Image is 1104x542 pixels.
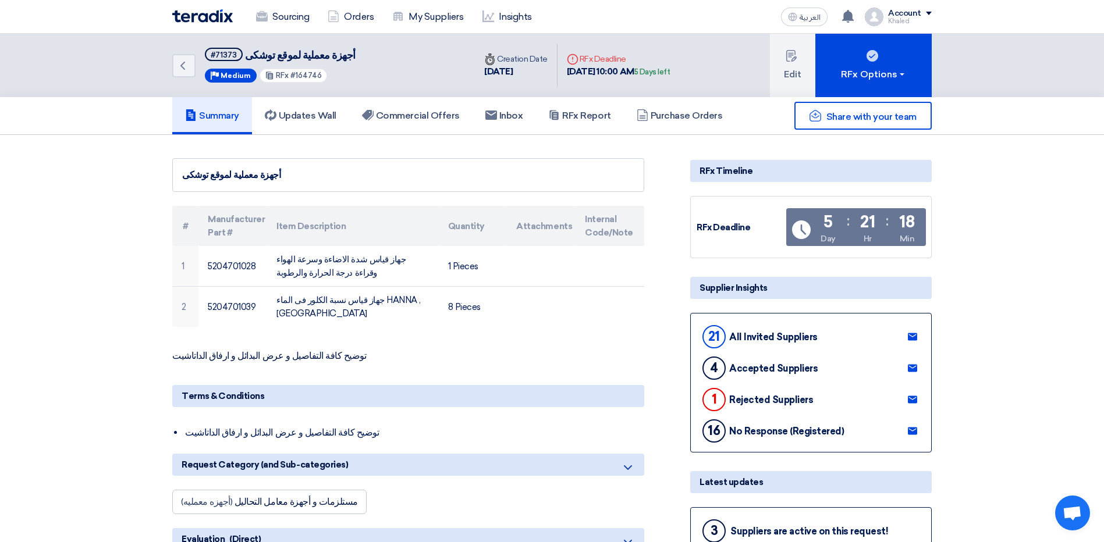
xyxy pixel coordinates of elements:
div: Khaled [888,18,932,24]
div: 4 [702,356,726,380]
th: Internal Code/Note [576,206,644,246]
th: Quantity [439,206,507,246]
div: 5 [823,214,833,230]
td: 2 [172,287,198,327]
td: 5204701039 [198,287,267,327]
h5: Inbox [485,110,523,122]
h5: RFx Report [548,110,610,122]
p: توضيح كافة التفاصيل و عرض البدائل و ارفاق الداتاشيت [172,350,644,362]
td: 5204701028 [198,246,267,287]
div: 1 [702,388,726,411]
span: Request Category (and Sub-categories) [182,458,348,471]
button: العربية [781,8,828,26]
div: Hr [864,233,872,245]
span: Share with your team [826,111,917,122]
div: RFx Options [841,67,907,81]
span: مستلزمات و أجهزة معامل التحاليل [235,496,358,507]
div: Suppliers are active on this request! [730,526,888,537]
div: Creation Date [484,53,548,65]
a: RFx Report [535,97,623,134]
div: Supplier Insights [690,277,932,299]
div: Latest updates [690,471,932,493]
th: Manufacturer Part # [198,206,267,246]
a: Inbox [473,97,536,134]
div: 18 [899,214,914,230]
a: Insights [473,4,541,30]
a: Commercial Offers [349,97,473,134]
h5: أجهزة معملية لموقع توشكى [205,48,356,62]
div: 21 [702,325,726,348]
a: Purchase Orders [624,97,736,134]
td: 1 Pieces [439,246,507,287]
div: Account [888,9,921,19]
img: profile_test.png [865,8,883,26]
h5: Summary [185,110,239,122]
a: My Suppliers [383,4,473,30]
div: Rejected Suppliers [729,394,813,405]
div: 21 [860,214,875,230]
div: Day [821,233,836,245]
span: (أجهزه معمليه) [181,496,232,507]
h5: Commercial Offers [362,110,460,122]
span: Terms & Conditions [182,390,264,402]
span: العربية [800,13,821,22]
div: #71373 [211,51,237,59]
div: 16 [702,419,726,443]
a: Orders [318,4,383,30]
div: Open chat [1055,495,1090,530]
div: [DATE] 10:00 AM [567,65,670,79]
button: Edit [770,34,815,97]
img: Teradix logo [172,9,233,23]
th: Attachments [507,206,576,246]
h5: Updates Wall [265,110,336,122]
button: RFx Options [815,34,932,97]
div: [DATE] [484,65,548,79]
h5: Purchase Orders [637,110,723,122]
div: Min [900,233,915,245]
div: RFx Deadline [697,221,784,234]
li: توضيح كافة التفاصيل و عرض البدائل و ارفاق الداتاشيت [184,421,644,444]
div: All Invited Suppliers [729,331,818,343]
span: أجهزة معملية لموقع توشكى [245,49,356,62]
div: : [847,211,850,231]
span: Medium [221,72,251,80]
span: RFx [276,71,289,80]
a: Updates Wall [252,97,349,134]
td: 8 Pieces [439,287,507,327]
div: : [886,211,889,231]
span: #164746 [290,71,322,80]
div: 5 Days left [634,66,670,78]
div: No Response (Registered) [729,426,844,437]
a: Sourcing [247,4,318,30]
div: RFx Timeline [690,160,932,182]
div: RFx Deadline [567,53,670,65]
th: Item Description [267,206,438,246]
td: 1 [172,246,198,287]
td: جهاز قياس نسبة الكلور فى الماء HANNA , [GEOGRAPHIC_DATA] [267,287,438,327]
th: # [172,206,198,246]
td: جهاز قياس شدة الاضاءة وسرعة الهواء وقراءة درجة الحرارة والرطوبة [267,246,438,287]
div: Accepted Suppliers [729,363,818,374]
div: أجهزة معملية لموقع توشكى [182,168,634,182]
a: Summary [172,97,252,134]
